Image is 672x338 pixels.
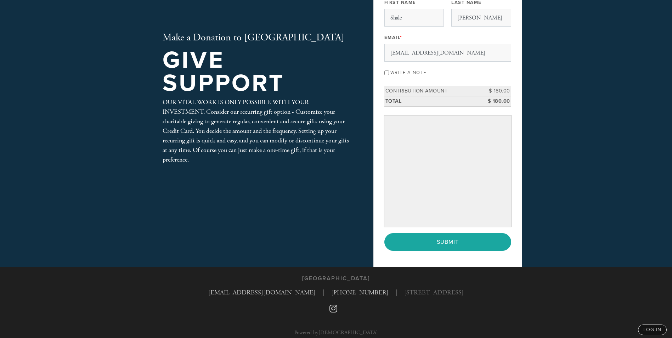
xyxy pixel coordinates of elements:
td: Contribution Amount [384,86,479,96]
h3: [GEOGRAPHIC_DATA] [302,275,370,282]
span: | [323,288,324,297]
td: $ 180.00 [479,86,511,96]
label: Email [384,34,402,41]
label: Write a note [390,70,427,75]
a: [DEMOGRAPHIC_DATA] [318,329,378,336]
span: | [396,288,397,297]
span: [STREET_ADDRESS] [404,288,464,297]
td: $ 180.00 [479,96,511,106]
input: Submit [384,233,511,251]
h1: Give Support [163,49,350,95]
span: This field is required. [400,35,402,40]
h2: Make a Donation to [GEOGRAPHIC_DATA] [163,32,350,44]
a: [EMAIL_ADDRESS][DOMAIN_NAME] [208,288,316,297]
div: OUR VITAL WORK IS ONLY POSSIBLE WITH YOUR INVESTMENT. Consider our recurring gift option - Custom... [163,97,350,164]
p: Powered by [294,330,378,335]
a: [PHONE_NUMBER] [331,288,389,297]
td: Total [384,96,479,106]
iframe: Secure payment input frame [386,117,510,225]
a: log in [638,325,667,335]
